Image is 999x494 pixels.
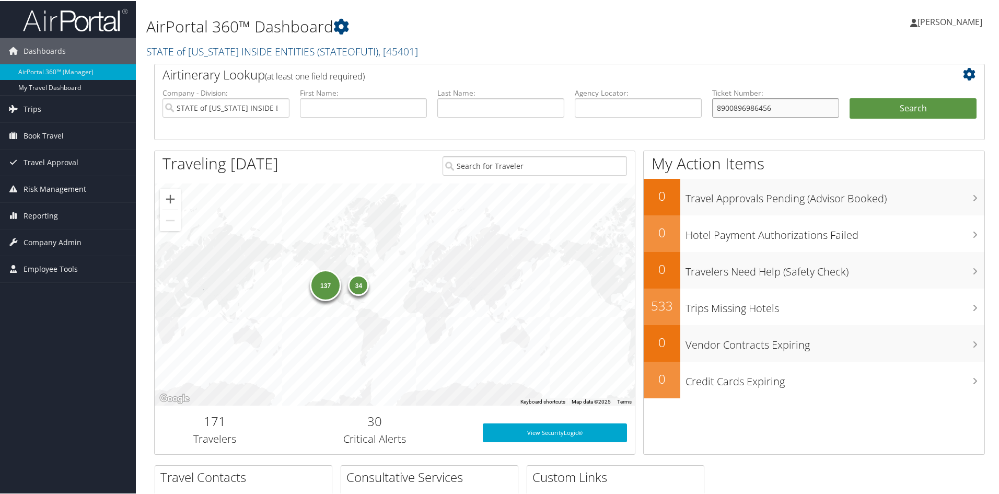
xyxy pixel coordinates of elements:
div: 137 [310,269,341,300]
div: 34 [348,274,369,295]
span: (at least one field required) [265,70,365,81]
img: airportal-logo.png [23,7,127,31]
h2: 0 [644,186,680,204]
button: Keyboard shortcuts [520,397,565,405]
label: Company - Division: [162,87,289,97]
label: Ticket Number: [712,87,839,97]
span: Travel Approval [24,148,78,175]
a: 0Travel Approvals Pending (Advisor Booked) [644,178,984,214]
h1: My Action Items [644,152,984,174]
h3: Travelers Need Help (Safety Check) [686,258,984,278]
span: Book Travel [24,122,64,148]
button: Zoom in [160,188,181,209]
h1: Traveling [DATE] [162,152,278,174]
h2: 171 [162,411,267,429]
h2: Custom Links [532,467,704,485]
a: Open this area in Google Maps (opens a new window) [157,391,192,405]
h3: Critical Alerts [283,431,467,445]
label: Last Name: [437,87,564,97]
h2: Consultative Services [346,467,518,485]
h2: 533 [644,296,680,314]
span: ( STATEOFUTI ) [317,43,378,58]
a: 533Trips Missing Hotels [644,288,984,324]
button: Zoom out [160,209,181,230]
h2: Airtinerary Lookup [162,65,908,83]
a: 0Credit Cards Expiring [644,361,984,397]
span: Risk Management [24,175,86,201]
h2: 0 [644,369,680,387]
button: Search [850,97,977,118]
a: 0Travelers Need Help (Safety Check) [644,251,984,288]
a: Terms (opens in new tab) [617,398,632,404]
h1: AirPortal 360™ Dashboard [146,15,711,37]
span: Dashboards [24,37,66,63]
h3: Trips Missing Hotels [686,295,984,315]
h2: 0 [644,332,680,350]
span: [PERSON_NAME] [917,15,982,27]
h2: Travel Contacts [160,467,332,485]
h3: Travelers [162,431,267,445]
a: [PERSON_NAME] [910,5,993,37]
input: Search for Traveler [443,155,627,175]
a: STATE of [US_STATE] INSIDE ENTITIES [146,43,418,58]
h3: Hotel Payment Authorizations Failed [686,222,984,242]
span: Trips [24,95,41,121]
a: View SecurityLogic® [483,422,627,441]
h2: 0 [644,223,680,240]
span: Map data ©2025 [572,398,611,404]
a: 0Vendor Contracts Expiring [644,324,984,361]
a: 0Hotel Payment Authorizations Failed [644,214,984,251]
img: Google [157,391,192,405]
span: , [ 45401 ] [378,43,418,58]
label: Agency Locator: [575,87,702,97]
h3: Travel Approvals Pending (Advisor Booked) [686,185,984,205]
span: Company Admin [24,228,82,255]
label: First Name: [300,87,427,97]
span: Employee Tools [24,255,78,281]
h2: 0 [644,259,680,277]
span: Reporting [24,202,58,228]
h3: Credit Cards Expiring [686,368,984,388]
h2: 30 [283,411,467,429]
h3: Vendor Contracts Expiring [686,331,984,351]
